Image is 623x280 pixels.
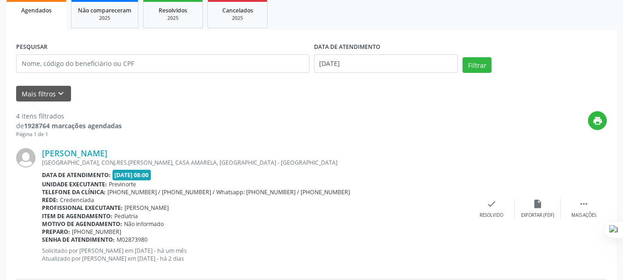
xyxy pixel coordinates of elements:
[60,196,94,204] span: Credenciada
[72,228,121,236] span: [PHONE_NUMBER]
[159,6,187,14] span: Resolvidos
[42,196,58,204] b: Rede:
[214,15,261,22] div: 2025
[314,54,458,73] input: Selecione um intervalo
[16,54,309,73] input: Nome, código do beneficiário ou CPF
[42,159,469,167] div: [GEOGRAPHIC_DATA], CONJ.RES.[PERSON_NAME], CASA AMARELA, [GEOGRAPHIC_DATA] - [GEOGRAPHIC_DATA]
[42,220,122,228] b: Motivo de agendamento:
[222,6,253,14] span: Cancelados
[480,212,503,219] div: Resolvido
[113,170,151,180] span: [DATE] 08:00
[109,180,136,188] span: Previnorte
[78,15,131,22] div: 2025
[593,116,603,126] i: print
[42,247,469,262] p: Solicitado por [PERSON_NAME] em [DATE] - há um mês Atualizado por [PERSON_NAME] em [DATE] - há 2 ...
[150,15,196,22] div: 2025
[24,121,122,130] strong: 1928764 marcações agendadas
[42,236,115,244] b: Senha de atendimento:
[107,188,350,196] span: [PHONE_NUMBER] / [PHONE_NUMBER] / Whatsapp: [PHONE_NUMBER] / [PHONE_NUMBER]
[42,171,111,179] b: Data de atendimento:
[56,89,66,99] i: keyboard_arrow_down
[16,40,47,54] label: PESQUISAR
[533,199,543,209] i: insert_drive_file
[125,204,169,212] span: [PERSON_NAME]
[521,212,554,219] div: Exportar (PDF)
[124,220,164,228] span: Não informado
[588,111,607,130] button: print
[579,199,589,209] i: 
[42,180,107,188] b: Unidade executante:
[16,86,71,102] button: Mais filtroskeyboard_arrow_down
[42,204,123,212] b: Profissional executante:
[42,212,113,220] b: Item de agendamento:
[16,111,122,121] div: 4 itens filtrados
[463,57,492,73] button: Filtrar
[21,6,52,14] span: Agendados
[16,148,36,167] img: img
[42,228,70,236] b: Preparo:
[314,40,380,54] label: DATA DE ATENDIMENTO
[114,212,138,220] span: Pediatria
[42,188,106,196] b: Telefone da clínica:
[571,212,596,219] div: Mais ações
[487,199,497,209] i: check
[117,236,148,244] span: M02873980
[16,121,122,131] div: de
[16,131,122,138] div: Página 1 de 1
[78,6,131,14] span: Não compareceram
[42,148,107,158] a: [PERSON_NAME]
